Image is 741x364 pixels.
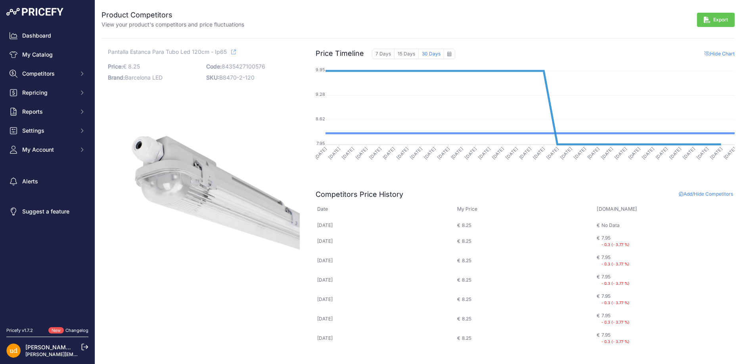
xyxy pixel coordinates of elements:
[614,146,628,160] tspan: [DATE]
[368,146,383,160] tspan: [DATE]
[462,316,471,322] div: 8.25
[382,146,396,160] tspan: [DATE]
[641,146,655,160] tspan: [DATE]
[101,10,244,21] h2: Product Competitors
[341,146,355,160] tspan: [DATE]
[65,328,88,333] a: Changelog
[462,296,471,303] div: 8.25
[6,8,63,16] img: Pricefy Logo
[462,238,471,244] div: 8.25
[655,146,669,160] tspan: [DATE]
[601,254,630,267] div: 7.95
[48,327,64,334] span: New
[491,146,505,160] tspan: [DATE]
[601,313,630,326] div: 7.95
[573,146,587,160] tspan: [DATE]
[101,21,244,29] p: View your product's competitors and price fluctuations
[317,206,381,213] p: Date
[6,174,88,189] a: Alerts
[206,61,300,72] p: 8435427100576
[586,146,601,160] tspan: [DATE]
[316,141,325,146] tspan: 7.95
[597,206,660,213] p: [DOMAIN_NAME]
[597,222,600,229] div: €
[25,351,147,357] a: [PERSON_NAME][EMAIL_ADDRESS][DOMAIN_NAME]
[679,191,733,197] span: Add/Hide Competitors
[372,49,394,59] button: 7 Days
[6,48,88,62] a: My Catalog
[601,339,630,344] small: - 0.3 (- 3.77 %)
[601,293,630,306] div: 7.95
[206,72,300,83] p: B8470-2-120
[316,67,325,72] tspan: 9.95
[317,257,333,264] div: [DATE]
[22,127,74,135] span: Settings
[6,29,88,318] nav: Sidebar
[723,146,737,160] tspan: [DATE]
[22,89,74,97] span: Repricing
[559,146,573,160] tspan: [DATE]
[601,332,630,345] div: 7.95
[532,146,546,160] tspan: [DATE]
[108,74,125,81] span: Brand:
[450,146,464,160] tspan: [DATE]
[682,146,696,160] tspan: [DATE]
[697,13,735,27] button: Export
[462,335,471,341] div: 8.25
[316,48,364,59] h2: Price Timeline
[462,222,471,229] div: 8.25
[601,281,630,286] small: - 0.3 (- 3.77 %)
[22,146,74,154] span: My Account
[327,146,342,160] tspan: [DATE]
[601,222,620,229] div: No Data
[316,116,325,122] tspan: 8.62
[457,257,460,264] div: €
[317,316,333,322] div: [DATE]
[22,70,74,78] span: Competitors
[419,49,444,59] button: 30 Days
[6,29,88,43] a: Dashboard
[316,189,403,200] h2: Competitors Price History
[709,146,724,160] tspan: [DATE]
[457,238,460,244] div: €
[6,204,88,219] a: Suggest a feature
[423,146,437,160] tspan: [DATE]
[597,293,600,306] div: €
[6,86,88,100] button: Repricing
[457,222,460,229] div: €
[457,316,460,322] div: €
[108,47,227,57] span: Pantalla Estanca Para Tubo Led 120cm - Ip65
[6,327,33,334] div: Pricefy v1.7.2
[396,146,410,160] tspan: [DATE]
[462,257,471,264] div: 8.25
[505,146,519,160] tspan: [DATE]
[437,146,451,160] tspan: [DATE]
[354,146,369,160] tspan: [DATE]
[6,105,88,119] button: Reports
[597,235,600,248] div: €
[597,313,600,326] div: €
[464,146,478,160] tspan: [DATE]
[546,146,560,160] tspan: [DATE]
[601,301,630,305] small: - 0.3 (- 3.77 %)
[601,242,630,247] small: - 0.3 (- 3.77 %)
[317,222,333,229] div: [DATE]
[394,49,419,59] button: 15 Days
[601,262,630,266] small: - 0.3 (- 3.77 %)
[316,91,325,97] tspan: 9.28
[601,320,630,324] small: - 0.3 (- 3.77 %)
[317,238,333,244] div: [DATE]
[600,146,615,160] tspan: [DATE]
[597,254,600,267] div: €
[457,206,521,213] p: My Price
[704,51,735,57] span: Hide Chart
[206,63,222,70] span: Code:
[206,74,219,81] span: SKU:
[25,344,76,351] a: [PERSON_NAME] d
[462,277,471,283] div: 8.25
[597,332,600,345] div: €
[314,146,328,160] tspan: [DATE]
[627,146,641,160] tspan: [DATE]
[317,335,333,341] div: [DATE]
[695,146,710,160] tspan: [DATE]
